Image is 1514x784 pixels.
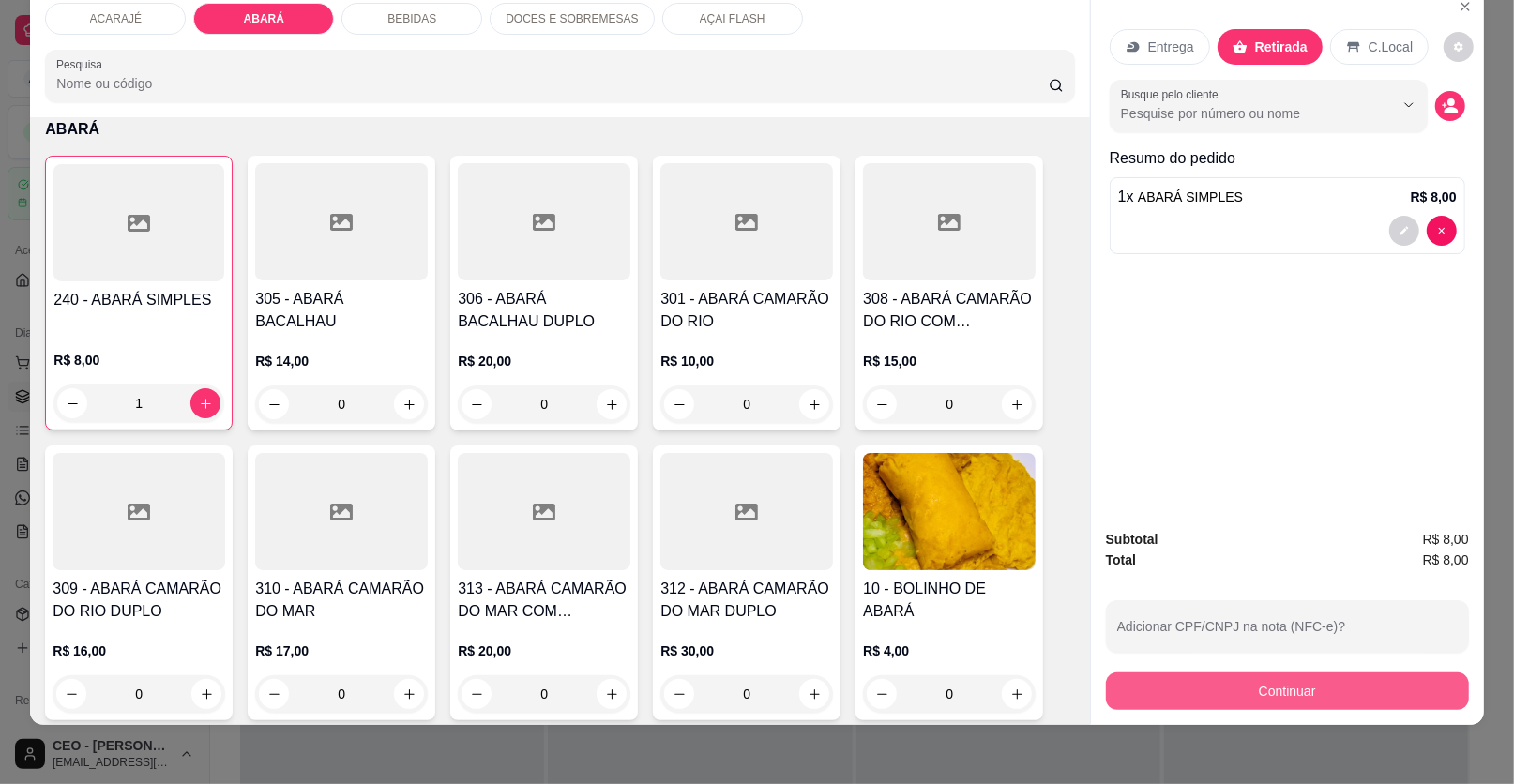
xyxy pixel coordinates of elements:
label: Busque pelo cliente [1121,86,1225,102]
button: increase-product-quantity [191,679,221,709]
button: decrease-product-quantity [1389,216,1419,246]
button: decrease-product-quantity [56,679,86,709]
h4: 305 - ABARÁ BACALHAU [255,288,428,333]
strong: Total [1106,552,1136,567]
p: R$ 8,00 [1411,188,1457,206]
button: decrease-product-quantity [1427,216,1457,246]
h4: 309 - ABARÁ CAMARÃO DO RIO DUPLO [53,578,225,623]
button: decrease-product-quantity [57,388,87,418]
p: BEBIDAS [387,11,436,26]
button: increase-product-quantity [799,389,829,419]
p: R$ 15,00 [863,352,1036,370]
p: R$ 20,00 [458,641,630,660]
button: Show suggestions [1394,90,1424,120]
p: C.Local [1369,38,1413,56]
p: ABARÁ [45,118,1074,141]
p: Retirada [1255,38,1308,56]
button: increase-product-quantity [1002,679,1032,709]
button: increase-product-quantity [1002,389,1032,419]
span: ABARÁ SIMPLES [1138,189,1243,204]
input: Pesquisa [56,74,1049,93]
button: decrease-product-quantity [1435,91,1465,121]
span: R$ 8,00 [1423,529,1469,550]
p: R$ 30,00 [660,641,833,660]
button: increase-product-quantity [799,679,829,709]
button: decrease-product-quantity [867,679,897,709]
span: R$ 8,00 [1423,550,1469,570]
p: R$ 10,00 [660,352,833,370]
button: decrease-product-quantity [664,389,694,419]
p: R$ 4,00 [863,641,1036,660]
button: increase-product-quantity [597,679,627,709]
h4: 312 - ABARÁ CAMARÃO DO MAR DUPLO [660,578,833,623]
strong: Subtotal [1106,532,1158,547]
button: decrease-product-quantity [462,679,492,709]
p: Entrega [1148,38,1194,56]
p: AÇAI FLASH [700,11,765,26]
h4: 308 - ABARÁ CAMARÃO DO RIO COM BACALHAU [863,288,1036,333]
button: decrease-product-quantity [867,389,897,419]
button: decrease-product-quantity [259,679,289,709]
h4: 301 - ABARÁ CAMARÃO DO RIO [660,288,833,333]
p: R$ 14,00 [255,352,428,370]
p: ABARÁ [244,11,284,26]
h4: 10 - BOLINHO DE ABARÁ [863,578,1036,623]
button: decrease-product-quantity [259,389,289,419]
p: R$ 20,00 [458,352,630,370]
p: DOCES E SOBREMESAS [506,11,638,26]
h4: 306 - ABARÁ BACALHAU DUPLO [458,288,630,333]
p: R$ 17,00 [255,641,428,660]
p: 1 x [1118,186,1243,208]
button: Continuar [1106,672,1469,710]
h4: 310 - ABARÁ CAMARÃO DO MAR [255,578,428,623]
p: Resumo do pedido [1110,147,1465,170]
button: decrease-product-quantity [1444,32,1474,62]
h4: 313 - ABARÁ CAMARÃO DO MAR COM BACALHAU [458,578,630,623]
button: decrease-product-quantity [664,679,694,709]
p: ACARAJÉ [90,11,142,26]
button: decrease-product-quantity [462,389,492,419]
p: R$ 16,00 [53,641,225,660]
button: increase-product-quantity [394,389,424,419]
label: Pesquisa [56,56,109,72]
button: increase-product-quantity [190,388,220,418]
button: increase-product-quantity [597,389,627,419]
p: R$ 8,00 [53,351,224,369]
input: Adicionar CPF/CNPJ na nota (NFC-e)? [1117,625,1458,643]
button: increase-product-quantity [394,679,424,709]
h4: 240 - ABARÁ SIMPLES [53,289,224,311]
img: product-image [863,453,1036,570]
input: Busque pelo cliente [1121,104,1364,123]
